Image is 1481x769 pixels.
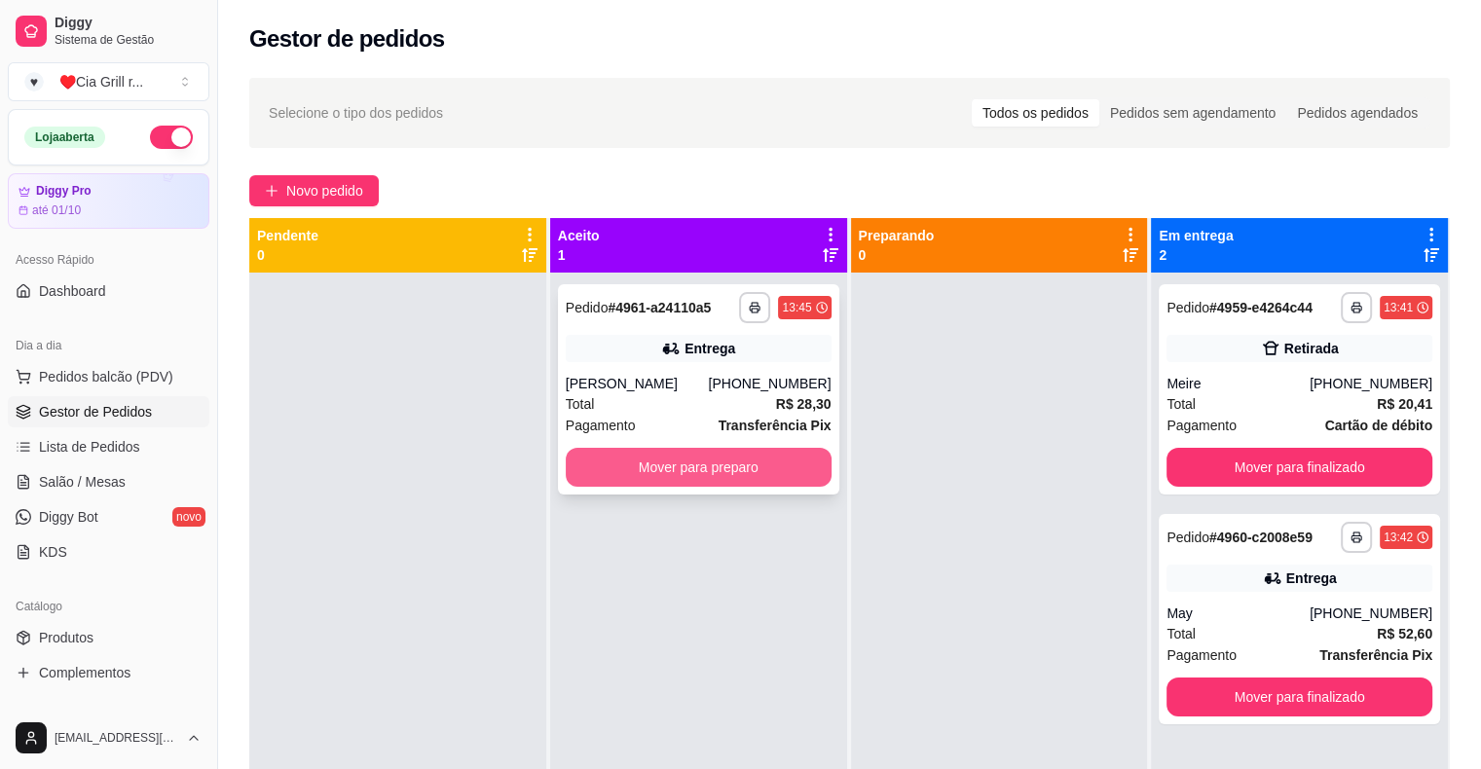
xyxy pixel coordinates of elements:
div: 13:42 [1384,530,1413,545]
span: Total [566,393,595,415]
div: Meire [1166,374,1310,393]
a: DiggySistema de Gestão [8,8,209,55]
div: Retirada [1284,339,1339,358]
span: Pedido [1166,300,1209,315]
span: Pagamento [566,415,636,436]
span: plus [265,184,278,198]
button: [EMAIL_ADDRESS][DOMAIN_NAME] [8,714,209,761]
a: Produtos [8,622,209,653]
span: Complementos [39,663,130,682]
div: [PHONE_NUMBER] [708,374,831,393]
a: Dashboard [8,275,209,307]
strong: R$ 20,41 [1377,396,1432,412]
div: [PERSON_NAME] [566,374,709,393]
article: até 01/10 [32,202,81,218]
span: Sistema de Gestão [55,32,202,48]
span: Pagamento [1166,644,1237,666]
h2: Gestor de pedidos [249,23,445,55]
a: Diggy Proaté 01/10 [8,173,209,229]
button: Novo pedido [249,175,379,206]
p: 1 [558,245,600,265]
strong: Cartão de débito [1325,418,1432,433]
span: KDS [39,542,67,562]
div: [PHONE_NUMBER] [1310,374,1432,393]
div: Dia a dia [8,330,209,361]
button: Mover para finalizado [1166,677,1432,716]
span: Diggy Bot [39,507,98,527]
div: Catálogo [8,591,209,622]
p: Preparando [859,226,935,245]
div: Loja aberta [24,127,105,148]
a: Lista de Pedidos [8,431,209,462]
a: Gestor de Pedidos [8,396,209,427]
strong: # 4960-c2008e59 [1209,530,1313,545]
span: Pedidos balcão (PDV) [39,367,173,386]
span: ♥ [24,72,44,92]
span: [EMAIL_ADDRESS][DOMAIN_NAME] [55,730,178,746]
span: Total [1166,623,1196,644]
span: Total [1166,393,1196,415]
div: 13:45 [782,300,811,315]
span: Pedido [1166,530,1209,545]
article: Diggy Pro [36,184,92,199]
div: Todos os pedidos [972,99,1099,127]
strong: R$ 52,60 [1377,626,1432,641]
p: Pendente [257,226,318,245]
span: Gestor de Pedidos [39,402,152,421]
span: Lista de Pedidos [39,437,140,457]
span: Selecione o tipo dos pedidos [269,102,443,124]
div: 13:41 [1384,300,1413,315]
span: Salão / Mesas [39,472,126,492]
div: May [1166,604,1310,623]
strong: Transferência Pix [1319,647,1432,663]
div: Entrega [685,339,735,358]
button: Select a team [8,62,209,101]
span: Dashboard [39,281,106,301]
p: 0 [859,245,935,265]
span: Produtos [39,628,93,647]
div: [PHONE_NUMBER] [1310,604,1432,623]
a: Diggy Botnovo [8,501,209,532]
button: Pedidos balcão (PDV) [8,361,209,392]
button: Mover para preparo [566,448,832,487]
strong: # 4961-a24110a5 [608,300,711,315]
p: 0 [257,245,318,265]
div: Pedidos sem agendamento [1099,99,1286,127]
button: Alterar Status [150,126,193,149]
span: Pagamento [1166,415,1237,436]
div: Pedidos agendados [1286,99,1428,127]
strong: R$ 28,30 [776,396,832,412]
a: Salão / Mesas [8,466,209,497]
p: Em entrega [1159,226,1233,245]
div: ♥️Cia Grill r ... [59,72,143,92]
p: 2 [1159,245,1233,265]
div: Entrega [1286,568,1337,588]
span: Pedido [566,300,609,315]
strong: # 4959-e4264c44 [1209,300,1313,315]
strong: Transferência Pix [719,418,832,433]
a: KDS [8,536,209,568]
button: Mover para finalizado [1166,448,1432,487]
span: Novo pedido [286,180,363,201]
span: Diggy [55,15,202,32]
div: Acesso Rápido [8,244,209,275]
a: Complementos [8,657,209,688]
p: Aceito [558,226,600,245]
